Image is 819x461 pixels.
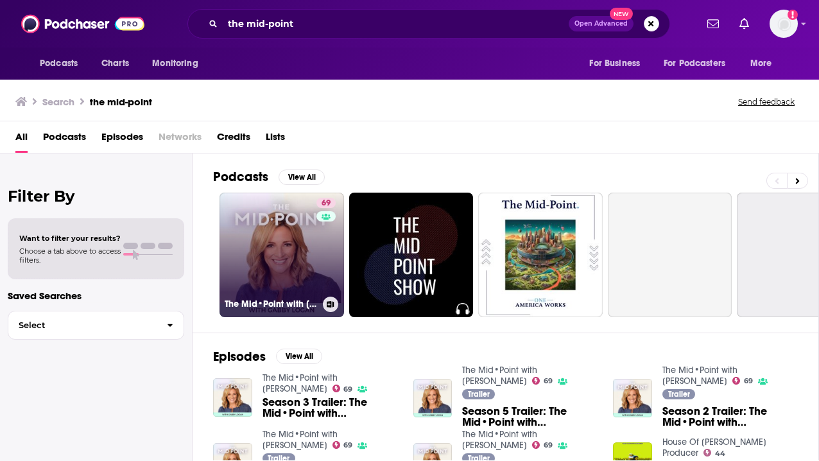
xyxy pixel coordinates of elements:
a: Podcasts [43,126,86,153]
button: open menu [580,51,656,76]
button: Select [8,311,184,340]
span: 69 [322,197,331,210]
button: open menu [31,51,94,76]
span: Choose a tab above to access filters. [19,247,121,265]
span: For Business [589,55,640,73]
span: New [610,8,633,20]
a: Show notifications dropdown [734,13,754,35]
a: 69 [332,441,353,449]
a: Credits [217,126,250,153]
span: 69 [744,378,753,384]
span: More [750,55,772,73]
img: Podchaser - Follow, Share and Rate Podcasts [21,12,144,36]
span: For Podcasters [664,55,725,73]
a: The Mid•Point with Gabby Logan [462,429,537,451]
span: Season 2 Trailer: The Mid•Point with [PERSON_NAME] [662,406,798,428]
a: All [15,126,28,153]
a: PodcastsView All [213,169,325,185]
a: The Mid•Point with Gabby Logan [263,372,338,394]
span: Select [8,321,157,329]
a: The Mid•Point with Gabby Logan [263,429,338,451]
h3: Search [42,96,74,108]
h3: the mid-point [90,96,152,108]
img: Season 3 Trailer: The Mid•Point with Gabby Logan [213,378,252,417]
span: Networks [159,126,202,153]
a: EpisodesView All [213,349,322,365]
input: Search podcasts, credits, & more... [223,13,569,34]
a: Season 3 Trailer: The Mid•Point with Gabby Logan [263,397,398,419]
a: 69 [532,441,553,449]
h2: Episodes [213,349,266,365]
span: Charts [101,55,129,73]
span: 69 [544,442,553,448]
a: Show notifications dropdown [702,13,724,35]
span: 69 [544,378,553,384]
div: Search podcasts, credits, & more... [187,9,670,39]
span: 44 [715,451,725,457]
span: Trailer [468,390,490,398]
button: Open AdvancedNew [569,16,634,31]
p: Saved Searches [8,290,184,302]
button: View All [279,170,325,185]
a: Season 2 Trailer: The Mid•Point with Gabby Logan [662,406,798,428]
span: Logged in as AparnaKulkarni [770,10,798,38]
button: open menu [655,51,744,76]
h2: Filter By [8,187,184,205]
a: 44 [703,449,725,457]
span: Season 5 Trailer: The Mid•Point with [PERSON_NAME] [462,406,598,428]
span: Podcasts [40,55,78,73]
a: 69The Mid•Point with [PERSON_NAME] [220,193,344,317]
span: 69 [343,387,352,392]
span: Trailer [668,390,690,398]
button: Show profile menu [770,10,798,38]
h2: Podcasts [213,169,268,185]
a: Episodes [101,126,143,153]
a: Season 5 Trailer: The Mid•Point with Gabby Logan [462,406,598,428]
h3: The Mid•Point with [PERSON_NAME] [225,299,318,309]
button: open menu [741,51,788,76]
a: 69 [332,385,353,392]
svg: Add a profile image [788,10,798,20]
img: Season 5 Trailer: The Mid•Point with Gabby Logan [413,379,453,418]
a: 69 [532,377,553,385]
button: View All [276,349,322,364]
a: House Of Thulane Da Producer [662,437,766,458]
span: Season 3 Trailer: The Mid•Point with [PERSON_NAME] [263,397,398,419]
span: Monitoring [152,55,198,73]
a: 69 [316,198,336,208]
button: Send feedback [734,96,798,107]
a: 69 [732,377,753,385]
a: The Mid•Point with Gabby Logan [462,365,537,387]
span: Open Advanced [574,21,628,27]
span: 69 [343,442,352,448]
a: The Mid•Point with Gabby Logan [662,365,737,387]
a: Lists [266,126,285,153]
button: open menu [143,51,214,76]
img: Season 2 Trailer: The Mid•Point with Gabby Logan [613,379,652,418]
a: Charts [93,51,137,76]
img: User Profile [770,10,798,38]
span: Want to filter your results? [19,234,121,243]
